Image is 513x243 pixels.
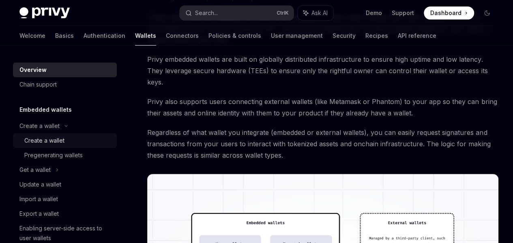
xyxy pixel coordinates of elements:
[13,63,117,77] a: Overview
[277,10,289,16] span: Ctrl K
[13,192,117,206] a: Import a wallet
[19,180,61,189] div: Update a wallet
[24,150,83,160] div: Pregenerating wallets
[19,26,45,46] a: Welcome
[24,136,64,145] div: Create a wallet
[19,105,72,115] h5: Embedded wallets
[147,96,498,119] span: Privy also supports users connecting external wallets (like Metamask or Phantom) to your app so t...
[13,206,117,221] a: Export a wallet
[13,148,117,163] a: Pregenerating wallets
[271,26,323,46] a: User management
[311,9,328,17] span: Ask AI
[180,6,294,20] button: Search...CtrlK
[135,26,156,46] a: Wallets
[366,9,382,17] a: Demo
[19,194,58,204] div: Import a wallet
[19,209,59,219] div: Export a wallet
[13,133,117,148] a: Create a wallet
[13,177,117,192] a: Update a wallet
[166,26,199,46] a: Connectors
[19,7,70,19] img: dark logo
[298,6,333,20] button: Ask AI
[19,165,51,175] div: Get a wallet
[424,7,474,20] a: Dashboard
[147,127,498,161] span: Regardless of what wallet you integrate (embedded or external wallets), you can easily request si...
[84,26,125,46] a: Authentication
[208,26,261,46] a: Policies & controls
[430,9,461,17] span: Dashboard
[398,26,436,46] a: API reference
[195,8,218,18] div: Search...
[333,26,356,46] a: Security
[365,26,388,46] a: Recipes
[19,65,47,75] div: Overview
[55,26,74,46] a: Basics
[19,223,112,243] div: Enabling server-side access to user wallets
[19,121,60,131] div: Create a wallet
[19,80,57,89] div: Chain support
[147,54,498,88] span: Privy embedded wallets are built on globally distributed infrastructure to ensure high uptime and...
[481,7,494,20] button: Toggle dark mode
[392,9,414,17] a: Support
[13,77,117,92] a: Chain support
